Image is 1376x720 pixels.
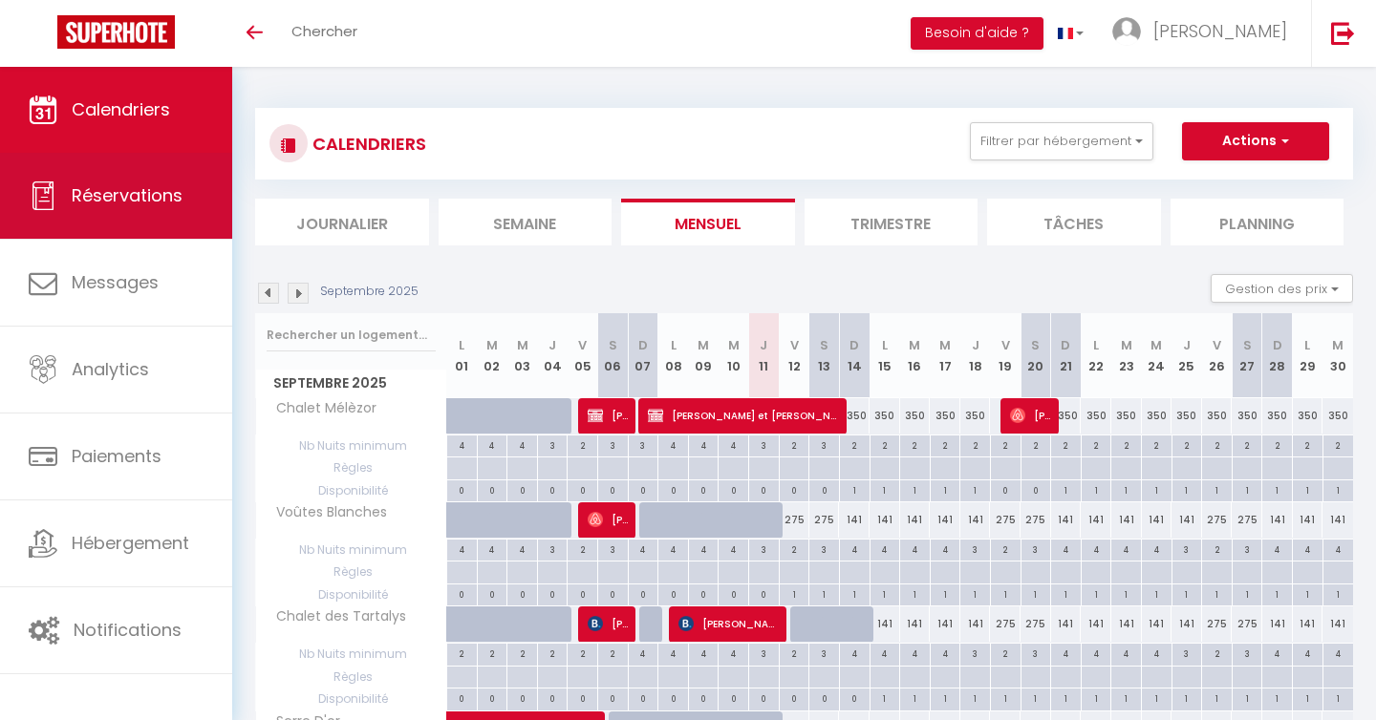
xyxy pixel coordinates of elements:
div: 275 [990,502,1021,538]
div: 1 [1202,480,1232,498]
div: 0 [809,480,839,498]
div: 3 [1233,540,1262,558]
div: 0 [629,584,658,603]
div: 0 [719,480,748,498]
th: 11 [749,313,780,398]
div: 4 [629,540,658,558]
th: 13 [809,313,840,398]
div: 3 [629,435,658,454]
div: 3 [1021,644,1051,662]
span: Règles [256,561,446,582]
div: 141 [960,606,991,642]
span: Hébergement [72,531,189,555]
div: 4 [447,435,477,454]
span: Septembre 2025 [256,370,446,397]
th: 18 [960,313,991,398]
div: 4 [900,644,930,662]
div: 0 [749,480,779,498]
div: 4 [1142,540,1172,558]
div: 2 [1323,435,1353,454]
div: 4 [1262,540,1292,558]
abbr: V [1001,336,1010,354]
th: 04 [537,313,568,398]
div: 4 [629,644,658,662]
span: Paiements [72,444,161,468]
abbr: M [728,336,740,354]
div: 1 [1323,584,1353,603]
div: 4 [719,644,748,662]
abbr: V [578,336,587,354]
div: 275 [990,606,1021,642]
div: 4 [478,435,507,454]
div: 1 [1111,584,1141,603]
input: Rechercher un logement... [267,318,436,352]
th: 16 [900,313,931,398]
div: 0 [689,584,719,603]
span: [PERSON_NAME] [588,605,629,642]
div: 2 [871,435,900,454]
abbr: S [1031,336,1040,354]
li: Journalier [255,199,429,245]
span: Disponibilité [256,480,446,501]
div: 1 [1172,480,1202,498]
div: 275 [1202,606,1233,642]
div: 2 [1172,435,1202,454]
div: 1 [931,480,960,498]
th: 10 [719,313,749,398]
div: 2 [478,644,507,662]
abbr: L [1093,336,1099,354]
div: 0 [568,584,597,603]
div: 1 [1051,480,1081,498]
div: 1 [960,480,990,498]
div: 1 [809,584,839,603]
div: 0 [658,584,688,603]
div: 4 [931,644,960,662]
div: 275 [1021,502,1051,538]
button: Actions [1182,122,1329,160]
abbr: M [486,336,498,354]
div: 1 [1293,480,1322,498]
abbr: M [909,336,920,354]
div: 0 [538,584,568,603]
div: 141 [870,606,900,642]
th: 12 [779,313,809,398]
div: 4 [507,435,537,454]
div: 0 [538,480,568,498]
span: Calendriers [72,97,170,121]
div: 1 [1233,480,1262,498]
th: 29 [1293,313,1323,398]
div: 3 [749,644,779,662]
abbr: L [882,336,888,354]
div: 4 [1293,540,1322,558]
span: Règles [256,457,446,478]
th: 14 [839,313,870,398]
div: 275 [809,502,840,538]
iframe: Chat [1295,634,1362,706]
div: 0 [780,480,809,498]
button: Besoin d'aide ? [911,17,1043,50]
div: 4 [931,540,960,558]
div: 0 [507,480,537,498]
div: 141 [1051,502,1082,538]
span: Nb Nuits minimum [256,435,446,456]
th: 17 [930,313,960,398]
div: 2 [991,435,1021,454]
abbr: M [517,336,528,354]
abbr: J [1183,336,1191,354]
div: 3 [598,540,628,558]
abbr: D [849,336,859,354]
abbr: S [609,336,617,354]
div: 2 [568,644,597,662]
div: 4 [719,435,748,454]
div: 2 [598,644,628,662]
div: 350 [900,398,931,434]
li: Mensuel [621,199,795,245]
div: 2 [1051,435,1081,454]
div: 350 [930,398,960,434]
div: 2 [780,644,809,662]
div: 275 [1202,502,1233,538]
div: 4 [840,540,870,558]
span: Chalet des Tartalys [259,606,411,627]
span: Nb Nuits minimum [256,644,446,665]
div: 2 [1111,435,1141,454]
